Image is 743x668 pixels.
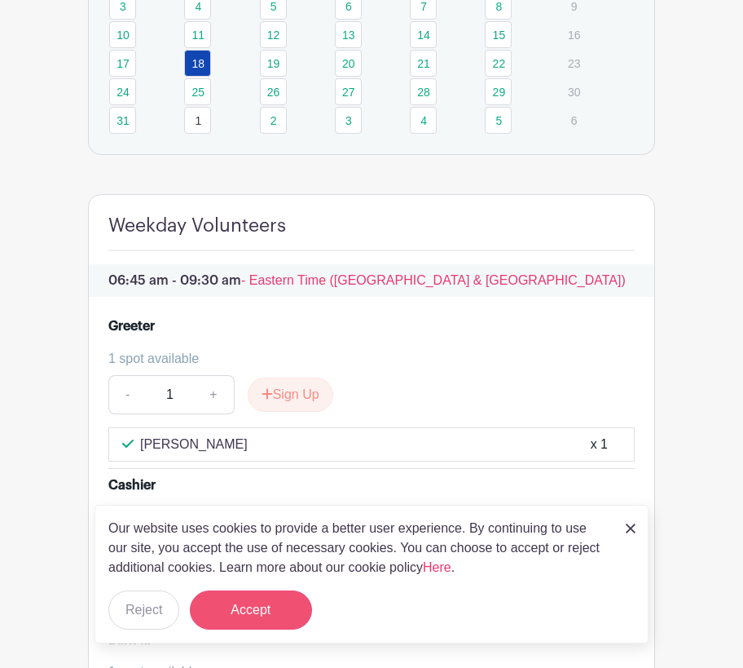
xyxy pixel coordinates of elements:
[184,21,211,48] a: 11
[108,375,146,414] a: -
[485,21,512,48] a: 15
[260,78,287,105] a: 26
[260,107,287,134] a: 2
[109,21,136,48] a: 10
[108,519,609,577] p: Our website uses cookies to provide a better user experience. By continuing to use our site, you ...
[561,108,587,133] p: 6
[410,50,437,77] a: 21
[108,591,179,630] button: Reject
[108,476,156,495] div: Cashier
[410,78,437,105] a: 28
[241,273,626,287] span: - Eastern Time ([GEOGRAPHIC_DATA] & [GEOGRAPHIC_DATA])
[190,591,312,630] button: Accept
[335,107,362,134] a: 3
[184,107,211,134] a: 1
[335,21,362,48] a: 13
[485,78,512,105] a: 29
[140,435,248,454] p: [PERSON_NAME]
[335,50,362,77] a: 20
[248,378,333,412] button: Sign Up
[109,78,136,105] a: 24
[184,78,211,105] a: 25
[485,50,512,77] a: 22
[109,107,136,134] a: 31
[561,79,587,104] p: 30
[561,51,587,76] p: 23
[485,107,512,134] a: 5
[423,560,451,574] a: Here
[410,21,437,48] a: 14
[108,349,622,369] div: 1 spot available
[193,375,234,414] a: +
[89,264,654,297] p: 06:45 am - 09:30 am
[260,50,287,77] a: 19
[561,22,587,47] p: 16
[626,524,635,533] img: close_button-5f87c8562297e5c2d7936805f587ecaba9071eb48480494691a3f1689db116b3.svg
[184,50,211,77] a: 18
[335,78,362,105] a: 27
[410,107,437,134] a: 4
[260,21,287,48] a: 12
[108,316,155,336] div: Greeter
[591,435,608,454] div: x 1
[109,50,136,77] a: 17
[108,215,286,237] h4: Weekday Volunteers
